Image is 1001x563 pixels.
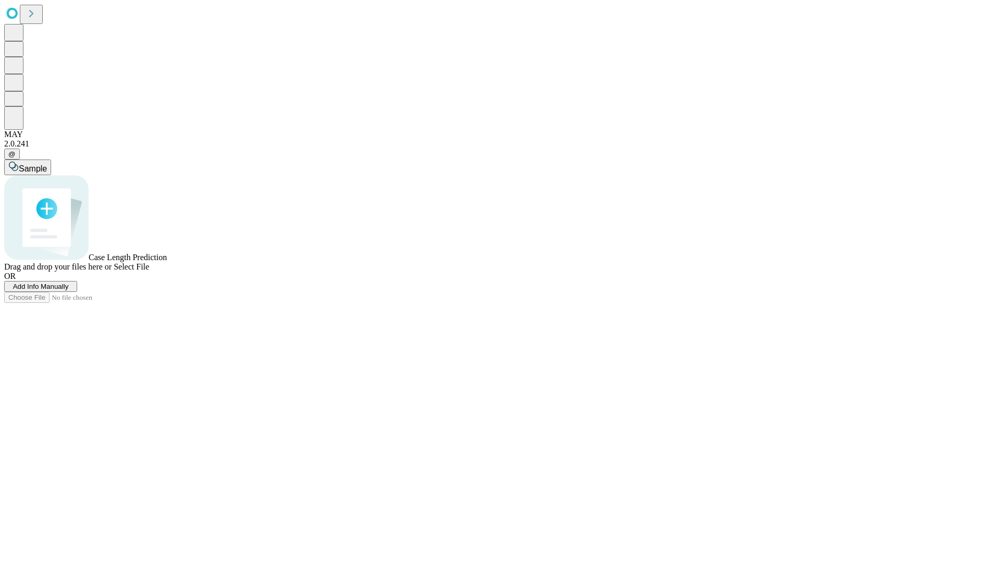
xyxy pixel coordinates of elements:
button: Add Info Manually [4,281,77,292]
span: OR [4,272,16,280]
span: Add Info Manually [13,283,69,290]
div: 2.0.241 [4,139,997,149]
button: @ [4,149,20,160]
span: Select File [114,262,149,271]
span: Sample [19,164,47,173]
button: Sample [4,160,51,175]
span: Drag and drop your files here or [4,262,112,271]
div: MAY [4,130,997,139]
span: Case Length Prediction [89,253,167,262]
span: @ [8,150,16,158]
